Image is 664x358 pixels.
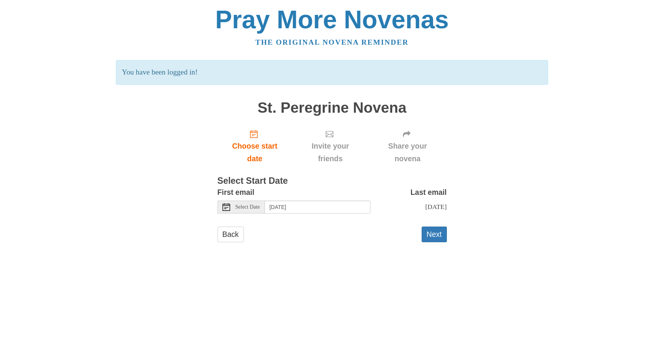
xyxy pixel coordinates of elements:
[300,140,360,165] span: Invite your friends
[218,186,255,199] label: First email
[235,204,260,210] span: Select Date
[411,186,447,199] label: Last email
[225,140,285,165] span: Choose start date
[369,123,447,169] div: Click "Next" to confirm your start date first.
[218,100,447,116] h1: St. Peregrine Novena
[255,38,409,46] a: The original novena reminder
[116,60,548,85] p: You have been logged in!
[292,123,368,169] div: Click "Next" to confirm your start date first.
[215,5,449,34] a: Pray More Novenas
[376,140,439,165] span: Share your novena
[425,203,446,211] span: [DATE]
[218,176,447,186] h3: Select Start Date
[218,123,292,169] a: Choose start date
[218,227,244,242] a: Back
[422,227,447,242] button: Next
